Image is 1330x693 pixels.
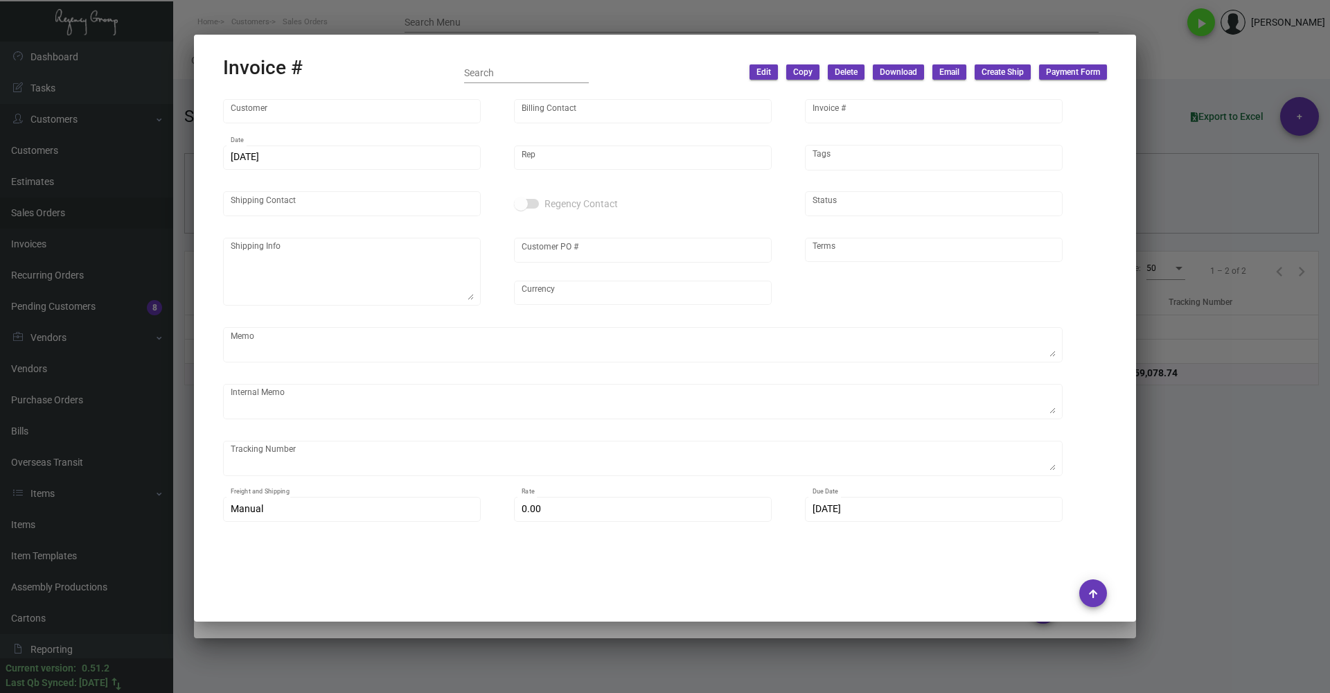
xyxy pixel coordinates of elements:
[750,64,778,80] button: Edit
[932,64,966,80] button: Email
[756,67,771,78] span: Edit
[880,67,917,78] span: Download
[231,503,263,514] span: Manual
[828,64,864,80] button: Delete
[873,64,924,80] button: Download
[786,64,819,80] button: Copy
[6,661,76,676] div: Current version:
[223,56,303,80] h2: Invoice #
[1046,67,1100,78] span: Payment Form
[982,67,1024,78] span: Create Ship
[82,661,109,676] div: 0.51.2
[544,195,618,212] span: Regency Contact
[835,67,858,78] span: Delete
[6,676,108,690] div: Last Qb Synced: [DATE]
[793,67,813,78] span: Copy
[975,64,1031,80] button: Create Ship
[1039,64,1107,80] button: Payment Form
[939,67,959,78] span: Email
